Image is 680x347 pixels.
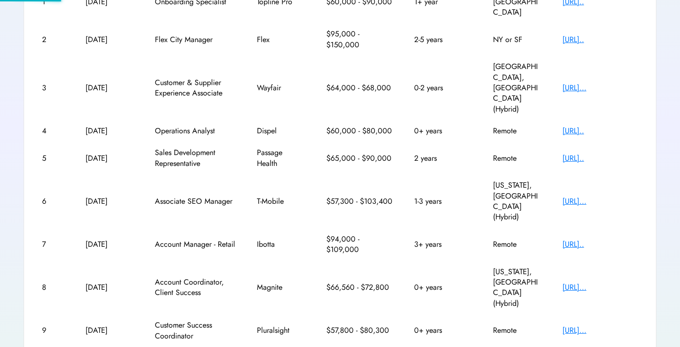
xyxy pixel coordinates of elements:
div: $65,000 - $90,000 [326,153,392,164]
div: Flex City Manager [155,35,235,45]
div: Account Coordinator, Client Success [155,277,235,298]
div: 3 [42,83,63,93]
div: [URL]... [562,282,638,293]
div: [URL]... [562,196,638,207]
div: Passage Health [257,147,304,169]
div: Operations Analyst [155,126,235,136]
div: $66,560 - $72,800 [326,282,392,293]
div: [US_STATE], [GEOGRAPHIC_DATA] (Hybrid) [493,267,540,309]
div: [URL].. [562,239,638,250]
div: Associate SEO Manager [155,196,235,207]
div: [DATE] [85,282,133,293]
div: 6 [42,196,63,207]
div: Remote [493,239,540,250]
div: Remote [493,153,540,164]
div: [DATE] [85,239,133,250]
div: 1-3 years [414,196,471,207]
div: $60,000 - $80,000 [326,126,392,136]
div: $57,800 - $80,300 [326,325,392,336]
div: 0+ years [414,282,471,293]
div: 0+ years [414,325,471,336]
div: [URL].. [562,153,638,164]
div: [GEOGRAPHIC_DATA], [GEOGRAPHIC_DATA] (Hybrid) [493,61,540,114]
div: Remote [493,126,540,136]
div: [URL].. [562,35,638,45]
div: $64,000 - $68,000 [326,83,392,93]
div: Ibotta [257,239,304,250]
div: [DATE] [85,126,133,136]
div: $94,000 - $109,000 [326,234,392,255]
div: Account Manager - Retail [155,239,235,250]
div: [URL]... [562,325,638,336]
div: Customer & Supplier Experience Associate [155,78,235,99]
div: Remote [493,325,540,336]
div: Sales Development Representative [155,147,235,169]
div: [DATE] [85,35,133,45]
div: [DATE] [85,196,133,207]
div: 7 [42,239,63,250]
div: NY or SF [493,35,540,45]
div: 5 [42,153,63,164]
div: [DATE] [85,325,133,336]
div: 2 [42,35,63,45]
div: 4 [42,126,63,136]
div: [DATE] [85,153,133,164]
div: 9 [42,325,63,336]
div: 2-5 years [414,35,471,45]
div: 0-2 years [414,83,471,93]
div: $57,300 - $103,400 [326,196,392,207]
div: Wayfair [257,83,304,93]
div: [US_STATE], [GEOGRAPHIC_DATA] (Hybrid) [493,180,540,223]
div: Flex [257,35,304,45]
div: 2 years [414,153,471,164]
div: Pluralsight [257,325,304,336]
div: Magnite [257,282,304,293]
div: Dispel [257,126,304,136]
div: [URL]... [562,83,638,93]
div: 0+ years [414,126,471,136]
div: [URL].. [562,126,638,136]
div: Customer Success Coordinator [155,320,235,341]
div: T-Mobile [257,196,304,207]
div: [DATE] [85,83,133,93]
div: 3+ years [414,239,471,250]
div: 8 [42,282,63,293]
div: $95,000 - $150,000 [326,29,392,50]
